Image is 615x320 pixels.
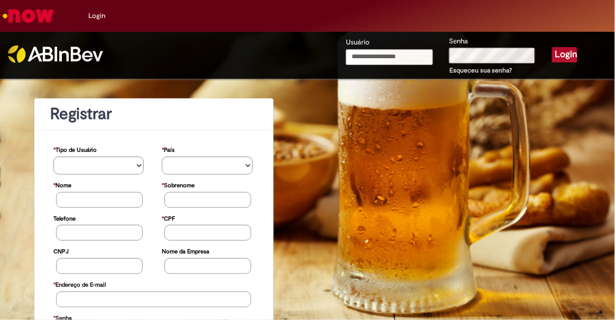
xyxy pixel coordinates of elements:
[162,141,175,157] label: País
[8,45,103,63] img: ABInbev-white.png
[53,243,69,258] label: CNPJ
[1,5,56,26] img: ServiceNow
[449,36,468,47] label: Senha
[449,66,512,75] a: Esqueceu sua senha?
[162,243,209,258] label: Nome da Empresa
[162,210,175,225] label: CPF
[53,177,71,192] label: Nome
[346,38,370,48] label: Usuário
[53,210,76,225] label: Telefone
[53,276,106,291] label: Endereço de E-mail
[50,105,258,123] h1: Registrar
[162,177,195,192] label: Sobrenome
[53,141,97,157] label: Tipo de Usuário
[552,47,577,62] button: Login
